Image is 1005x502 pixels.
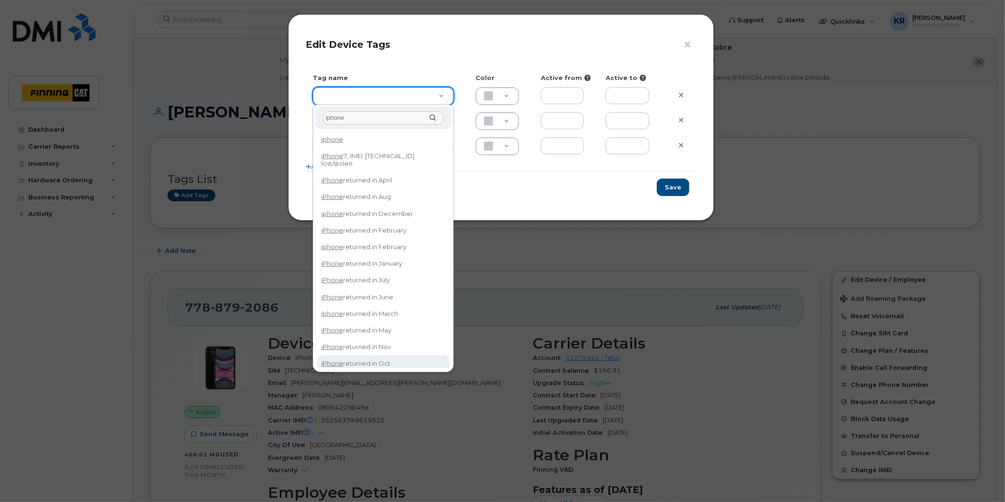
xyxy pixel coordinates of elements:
[321,135,343,143] span: iphone
[318,306,449,321] div: returned in March
[318,190,449,205] div: returned in Aug
[318,273,449,288] div: returned in July
[321,260,343,267] span: iPhone
[318,223,449,238] div: returned in February
[321,310,343,317] span: iphone
[318,149,449,171] div: 7, IMEI: [TECHNICAL_ID] lost/stolen
[318,340,449,354] div: returned in Nov
[321,152,343,160] span: iPhone
[321,210,343,217] span: iphone
[318,256,449,271] div: returned in January
[318,356,449,371] div: returned in Oct
[321,243,343,251] span: iphone
[321,193,343,200] span: iPhone
[318,206,449,221] div: returned in December
[318,323,449,338] div: returned in May
[321,343,343,350] span: iPhone
[321,176,343,184] span: iPhone
[318,173,449,188] div: returned in April
[318,290,449,305] div: returned in June
[321,326,343,334] span: iPhone
[318,240,449,254] div: returned in February
[321,226,343,234] span: iPhone
[321,276,343,284] span: iPhone
[964,461,998,495] iframe: Messenger Launcher
[321,359,343,367] span: iPhone
[321,293,343,301] span: iPhone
